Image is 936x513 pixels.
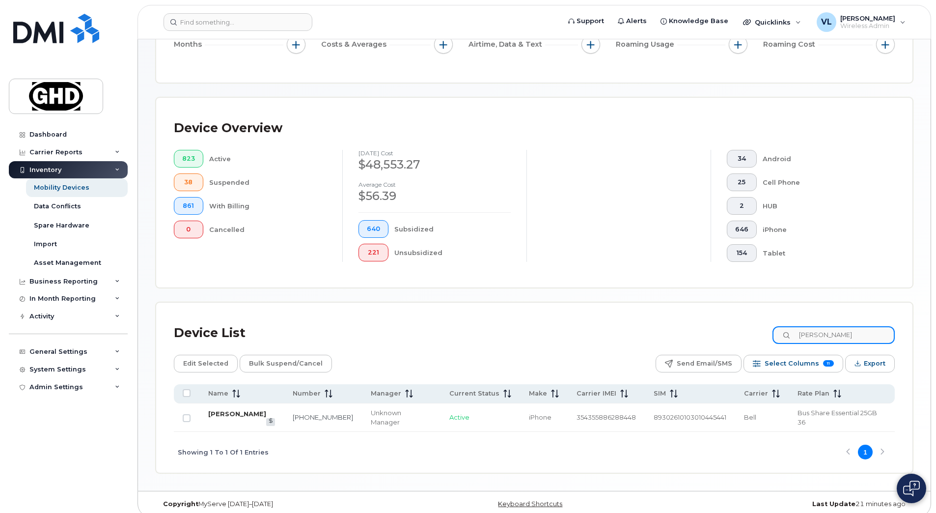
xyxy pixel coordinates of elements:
div: Suspended [209,173,327,191]
span: Quicklinks [755,18,791,26]
span: 646 [735,226,748,233]
span: 221 [367,249,380,256]
input: Search Device List ... [772,326,895,344]
button: 154 [727,244,757,262]
span: iPhone [529,413,551,421]
div: Vinh Le [810,12,912,32]
button: 34 [727,150,757,168]
span: 89302610103010445441 [654,413,726,421]
span: Showing 1 To 1 Of 1 Entries [178,445,269,459]
div: 21 minutes ago [661,500,913,508]
span: [PERSON_NAME] [840,14,895,22]
h4: Average cost [358,181,511,188]
a: [PHONE_NUMBER] [293,413,353,421]
span: Costs & Averages [321,39,389,50]
div: Unsubsidized [394,244,511,261]
span: Current Status [449,389,499,398]
a: Support [561,11,611,31]
span: Select Columns [765,356,819,371]
span: 25 [735,178,748,186]
button: 221 [358,244,388,261]
span: VL [821,16,832,28]
button: Page 1 [858,445,873,459]
span: 154 [735,249,748,257]
span: 861 [182,202,195,210]
div: With Billing [209,197,327,215]
button: Send Email/SMS [656,355,742,372]
button: Select Columns 11 [743,355,843,372]
div: HUB [763,197,880,215]
button: 640 [358,220,388,238]
button: 38 [174,173,203,191]
span: Send Email/SMS [677,356,732,371]
h4: [DATE] cost [358,150,511,156]
span: 2 [735,202,748,210]
strong: Last Update [812,500,855,508]
div: $56.39 [358,188,511,204]
span: Bulk Suspend/Cancel [249,356,323,371]
button: Export [845,355,895,372]
button: 646 [727,221,757,238]
button: Edit Selected [174,355,238,372]
span: Bus Share Essential 25GB 36 [798,409,877,426]
span: 34 [735,155,748,163]
img: Open chat [903,481,920,496]
span: Knowledge Base [669,16,728,26]
div: Quicklinks [736,12,808,32]
a: View Last Bill [266,418,275,426]
button: 861 [174,197,203,215]
span: Name [208,389,228,398]
span: Wireless Admin [840,22,895,30]
span: 11 [823,360,834,367]
button: Bulk Suspend/Cancel [240,355,332,372]
div: Subsidized [394,220,511,238]
div: Tablet [763,244,880,262]
span: Make [529,389,547,398]
button: 25 [727,173,757,191]
span: Support [577,16,604,26]
button: 0 [174,221,203,238]
span: 354355886288448 [577,413,636,421]
button: 2 [727,197,757,215]
div: Cancelled [209,221,327,238]
span: Alerts [626,16,647,26]
span: 640 [367,225,380,233]
a: [PERSON_NAME] [208,410,266,418]
div: Cell Phone [763,173,880,191]
span: Manager [371,389,401,398]
span: Roaming Cost [763,39,818,50]
div: MyServe [DATE]–[DATE] [156,500,408,508]
a: Keyboard Shortcuts [498,500,562,508]
span: Carrier [744,389,768,398]
div: Active [209,150,327,168]
div: Device List [174,320,246,346]
strong: Copyright [163,500,198,508]
span: Carrier IMEI [577,389,616,398]
span: SIM [654,389,666,398]
span: Bell [744,413,756,421]
input: Find something... [164,13,312,31]
span: Roaming Usage [616,39,677,50]
span: Active [449,413,469,421]
div: Android [763,150,880,168]
a: Alerts [611,11,654,31]
span: Rate Plan [798,389,829,398]
div: $48,553.27 [358,156,511,173]
span: 823 [182,155,195,163]
div: Device Overview [174,115,282,141]
span: Number [293,389,321,398]
div: Unknown Manager [371,408,432,427]
span: 38 [182,178,195,186]
span: Airtime, Data & Text [468,39,545,50]
span: 0 [182,226,195,233]
span: Export [864,356,885,371]
a: Knowledge Base [654,11,735,31]
span: Edit Selected [183,356,228,371]
span: Months [174,39,205,50]
div: iPhone [763,221,880,238]
button: 823 [174,150,203,168]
